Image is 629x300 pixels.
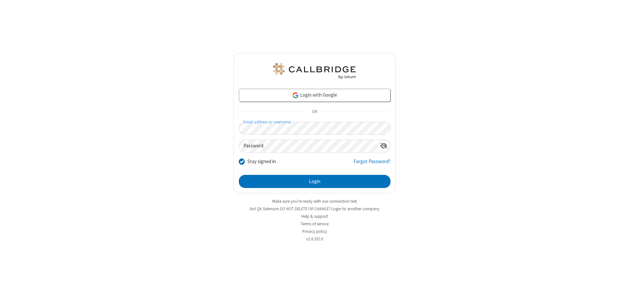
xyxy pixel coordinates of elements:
img: google-icon.png [292,92,299,99]
input: Email address or username [239,122,391,135]
label: Stay signed in [247,158,276,165]
a: Forgot Password? [353,158,391,170]
button: Login to another company [331,206,379,212]
li: v2.6.352.6 [234,236,396,242]
span: OR [309,107,320,117]
a: Login with Google [239,89,391,102]
div: Show password [377,140,390,152]
a: Help & support [301,214,328,219]
img: QA Selenium DO NOT DELETE OR CHANGE [272,63,357,79]
input: Password [239,140,377,153]
li: Not QA Selenium DO NOT DELETE OR CHANGE? [234,206,396,212]
a: Terms of service [301,221,329,227]
button: Login [239,175,391,188]
a: Make sure you're ready with our connection test [272,198,357,204]
a: Privacy policy [302,229,327,234]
